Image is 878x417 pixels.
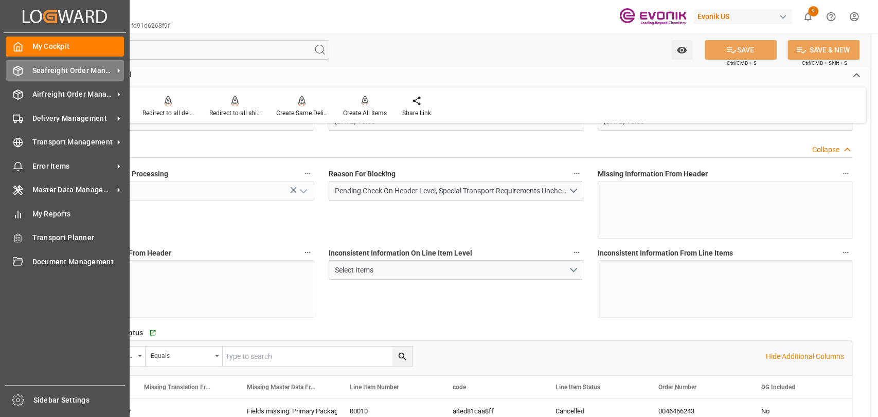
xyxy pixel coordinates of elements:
[796,5,819,28] button: show 9 new notifications
[812,144,839,155] div: Collapse
[453,384,466,391] span: code
[334,186,568,196] div: Pending Check On Header Level, Special Transport Requirements Unchecked
[671,40,692,60] button: open menu
[619,8,686,26] img: Evonik-brand-mark-Deep-Purple-RGB.jpeg_1700498283.jpeg
[343,108,387,118] div: Create All Items
[705,40,777,60] button: SAVE
[209,108,261,118] div: Redirect to all shipments
[402,108,431,118] div: Share Link
[33,395,126,406] span: Sidebar Settings
[727,59,757,67] span: Ctrl/CMD + S
[32,65,114,76] span: Seafreight Order Management
[32,89,114,100] span: Airfreight Order Management
[839,246,852,259] button: Inconsistent Information From Line Items
[6,204,124,224] a: My Reports
[6,251,124,271] a: Document Management
[32,185,114,195] span: Master Data Management
[350,384,399,391] span: Line Item Number
[658,384,696,391] span: Order Number
[334,265,568,276] div: Select Items
[144,384,213,391] span: Missing Translation From Master Data
[329,248,472,259] span: Inconsistent Information On Line Item Level
[32,41,124,52] span: My Cockpit
[570,246,583,259] button: Inconsistent Information On Line Item Level
[146,347,223,366] button: open menu
[47,40,329,60] input: Search Fields
[392,347,412,366] button: search button
[301,246,314,259] button: Missing Master Data From Header
[761,384,795,391] span: DG Included
[32,232,124,243] span: Transport Planner
[295,183,310,199] button: open menu
[556,384,600,391] span: Line Item Status
[32,161,114,172] span: Error Items
[693,9,792,24] div: Evonik US
[808,6,818,16] span: 9
[329,181,583,201] button: open menu
[32,209,124,220] span: My Reports
[32,113,114,124] span: Delivery Management
[223,347,412,366] input: Type to search
[6,228,124,248] a: Transport Planner
[598,169,708,179] span: Missing Information From Header
[787,40,859,60] button: SAVE & NEW
[32,137,114,148] span: Transport Management
[6,37,124,57] a: My Cockpit
[301,167,314,180] button: Blocked From Further Processing
[693,7,796,26] button: Evonik US
[819,5,843,28] button: Help Center
[151,349,211,360] div: Equals
[570,167,583,180] button: Reason For Blocking
[329,260,583,280] button: open menu
[598,248,733,259] span: Inconsistent Information From Line Items
[247,384,316,391] span: Missing Master Data From SAP
[142,108,194,118] div: Redirect to all deliveries
[839,167,852,180] button: Missing Information From Header
[329,169,396,179] span: Reason For Blocking
[276,108,328,118] div: Create Same Delivery Date
[802,59,847,67] span: Ctrl/CMD + Shift + S
[32,257,124,267] span: Document Management
[766,351,844,362] p: Hide Additional Columns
